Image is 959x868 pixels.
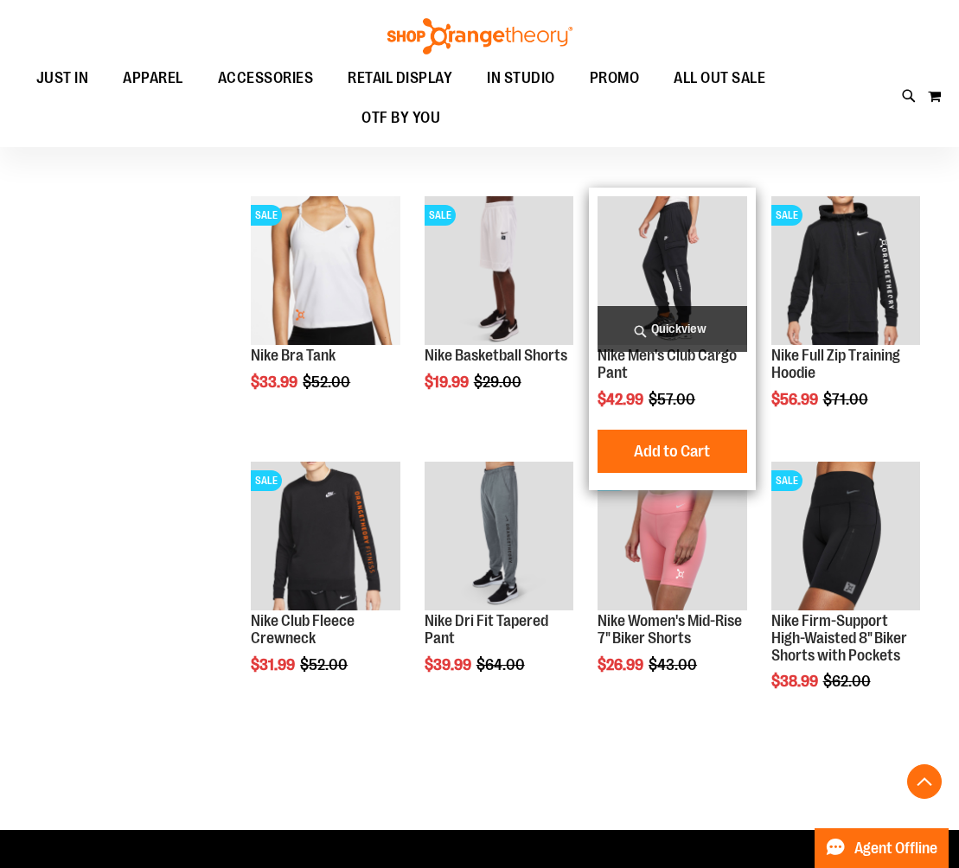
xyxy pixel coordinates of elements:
[425,462,573,610] img: Product image for Nike Dri Fit Tapered Pant
[218,59,314,98] span: ACCESSORIES
[251,470,282,491] span: SALE
[251,373,300,391] span: $33.99
[771,391,821,408] span: $56.99
[674,59,765,98] span: ALL OUT SALE
[416,188,582,435] div: product
[589,453,755,718] div: product
[763,188,929,452] div: product
[649,391,698,408] span: $57.00
[823,673,873,690] span: $62.00
[251,612,355,647] a: Nike Club Fleece Crewneck
[598,462,746,610] img: Product image for Nike Mid-Rise 7in Biker Shorts
[474,373,524,391] span: $29.00
[598,196,746,348] a: Product image for Nike Mens Club Cargo Pant
[425,347,567,364] a: Nike Basketball Shorts
[771,470,802,491] span: SALE
[242,453,408,718] div: product
[598,656,646,673] span: $26.99
[590,59,640,98] span: PROMO
[425,462,573,613] a: Product image for Nike Dri Fit Tapered Pant
[251,347,336,364] a: Nike Bra Tank
[649,656,700,673] span: $43.00
[251,656,297,673] span: $31.99
[123,59,183,98] span: APPAREL
[577,430,767,473] button: Add to Cart
[425,656,474,673] span: $39.99
[425,373,471,391] span: $19.99
[771,673,821,690] span: $38.99
[854,840,937,857] span: Agent Offline
[771,196,920,348] a: Product image for Nike Full Zip Training HoodieSALE
[425,612,548,647] a: Nike Dri Fit Tapered Pant
[907,764,942,799] button: Back To Top
[416,453,582,718] div: product
[251,196,400,345] img: Front facing view of plus Nike Bra Tank
[487,59,555,98] span: IN STUDIO
[242,188,408,435] div: product
[771,205,802,226] span: SALE
[598,391,646,408] span: $42.99
[771,462,920,613] a: Product image for Nike Firm-Support High-Waisted 8in Biker Shorts with PocketsSALE
[300,656,350,673] span: $52.00
[251,205,282,226] span: SALE
[634,442,710,461] span: Add to Cart
[771,462,920,610] img: Product image for Nike Firm-Support High-Waisted 8in Biker Shorts with Pockets
[771,196,920,345] img: Product image for Nike Full Zip Training Hoodie
[348,59,452,98] span: RETAIL DISPLAY
[303,373,353,391] span: $52.00
[425,205,456,226] span: SALE
[598,347,737,381] a: Nike Men's Club Cargo Pant
[251,462,400,610] img: Product image for Nike Club Fleece Crewneck
[598,196,746,345] img: Product image for Nike Mens Club Cargo Pant
[251,462,400,613] a: Product image for Nike Club Fleece CrewneckSALE
[476,656,527,673] span: $64.00
[763,453,929,735] div: product
[815,828,949,868] button: Agent Offline
[598,306,746,352] a: Quickview
[598,462,746,613] a: Product image for Nike Mid-Rise 7in Biker ShortsSALE
[425,196,573,348] a: Product image for Nike Basketball ShortsSALE
[361,99,440,137] span: OTF BY YOU
[425,196,573,345] img: Product image for Nike Basketball Shorts
[36,59,89,98] span: JUST IN
[598,612,742,647] a: Nike Women's Mid-Rise 7" Biker Shorts
[589,188,755,490] div: product
[771,612,907,664] a: Nike Firm-Support High-Waisted 8" Biker Shorts with Pockets
[385,18,575,54] img: Shop Orangetheory
[771,347,900,381] a: Nike Full Zip Training Hoodie
[823,391,871,408] span: $71.00
[251,196,400,348] a: Front facing view of plus Nike Bra TankSALE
